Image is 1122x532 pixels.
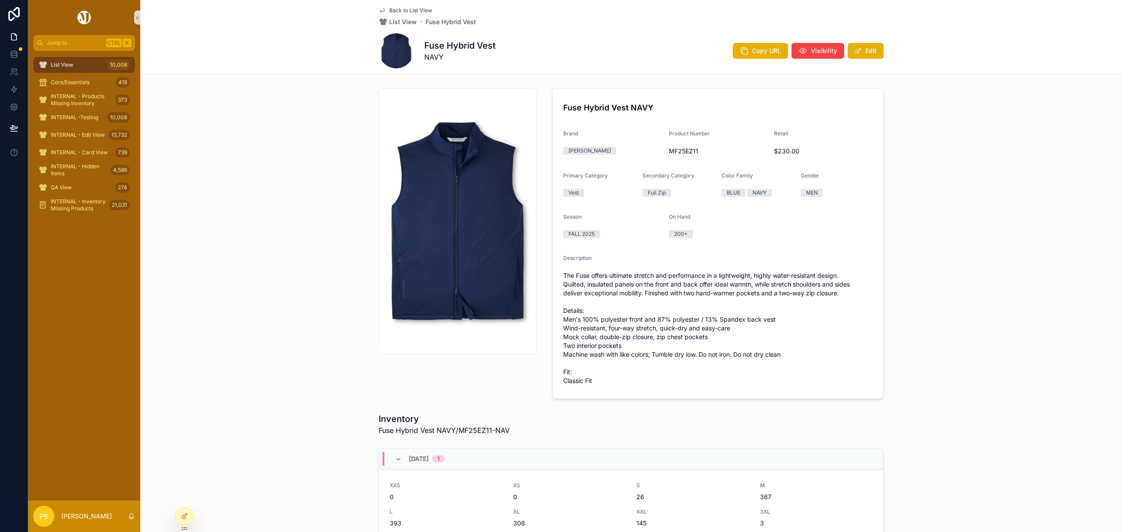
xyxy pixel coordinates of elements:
[563,172,608,179] span: Primary Category
[563,130,578,137] span: Brand
[379,7,432,14] a: Back to List View
[513,482,626,489] span: XS
[636,519,749,528] span: 145
[669,147,767,156] span: MF25EZ11
[801,172,819,179] span: Gender
[389,18,417,26] span: List View
[774,147,873,156] span: $230.00
[760,493,873,501] span: 367
[115,147,130,158] div: 739
[424,52,496,62] span: NAVY
[848,43,884,59] button: Edit
[563,255,592,261] span: Description
[563,213,582,220] span: Season
[379,102,536,341] img: MF25EZ11-NAV.jpg
[568,230,595,238] div: FALL 2025
[390,482,503,489] span: XXS
[47,39,103,46] span: Jump to...
[636,482,749,489] span: S
[51,149,108,156] span: INTERNAL - Card View
[33,145,135,160] a: INTERNAL - Card View739
[568,147,611,155] div: [PERSON_NAME]
[115,95,130,105] div: 373
[424,39,496,52] h1: Fuse Hybrid Vest
[727,189,740,197] div: BLUE
[33,35,135,51] button: Jump to...CtrlK
[116,77,130,88] div: 419
[753,189,767,197] div: NAVY
[33,127,135,143] a: INTERNAL - Edit View13,732
[106,39,122,47] span: Ctrl
[669,130,710,137] span: Product Number
[409,454,429,463] span: [DATE]
[110,165,130,175] div: 4,586
[51,93,112,107] span: INTERNAL - Products Missing Inventory
[636,493,749,501] span: 26
[389,7,432,14] span: Back to List View
[33,180,135,195] a: QA View274
[379,18,417,26] a: List View
[51,61,73,68] span: List View
[33,110,135,125] a: INTERNAL -Testing10,008
[563,102,873,113] h4: Fuse Hybrid Vest NAVY
[379,413,510,425] h1: Inventory
[109,130,130,140] div: 13,732
[51,114,98,121] span: INTERNAL -Testing
[33,74,135,90] a: Core/Essentials419
[563,271,873,385] span: The Fuse offers ultimate stretch and performance in a lightweight, highly water-resistant design....
[760,519,873,528] span: 3
[51,163,107,177] span: INTERNAL - Hidden Items
[107,60,130,70] div: 10,008
[124,39,131,46] span: K
[51,131,105,138] span: INTERNAL - Edit View
[28,51,140,224] div: scrollable content
[33,92,135,108] a: INTERNAL - Products Missing Inventory373
[51,198,106,212] span: INTERNAL - Inventory Missing Products
[513,519,626,528] span: 308
[426,18,476,26] a: Fuse Hybrid Vest
[379,425,510,436] span: Fuse Hybrid Vest NAVY/MF25EZ11-NAV
[39,511,48,521] span: PS
[636,508,749,515] span: XXL
[513,493,626,501] span: 0
[76,11,92,25] img: App logo
[33,162,135,178] a: INTERNAL - Hidden Items4,586
[568,189,579,197] div: Vest
[674,230,688,238] div: 200+
[390,519,503,528] span: 393
[33,57,135,73] a: List View10,008
[643,172,694,179] span: Secondary Category
[648,189,666,197] div: Full Zip
[115,182,130,193] div: 274
[733,43,788,59] button: Copy URL
[513,508,626,515] span: XL
[811,46,837,55] span: Visibility
[669,213,690,220] span: On Hand
[107,112,130,123] div: 10,008
[390,508,503,515] span: L
[390,493,503,501] span: 0
[806,189,818,197] div: MEN
[437,455,440,462] div: 1
[721,172,753,179] span: Color Family
[792,43,844,59] button: Visibility
[760,482,873,489] span: M
[33,197,135,213] a: INTERNAL - Inventory Missing Products21,031
[51,79,89,86] span: Core/Essentials
[774,130,788,137] span: Retail
[51,184,72,191] span: QA View
[61,512,112,521] p: [PERSON_NAME]
[109,200,130,210] div: 21,031
[760,508,873,515] span: 3XL
[752,46,781,55] span: Copy URL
